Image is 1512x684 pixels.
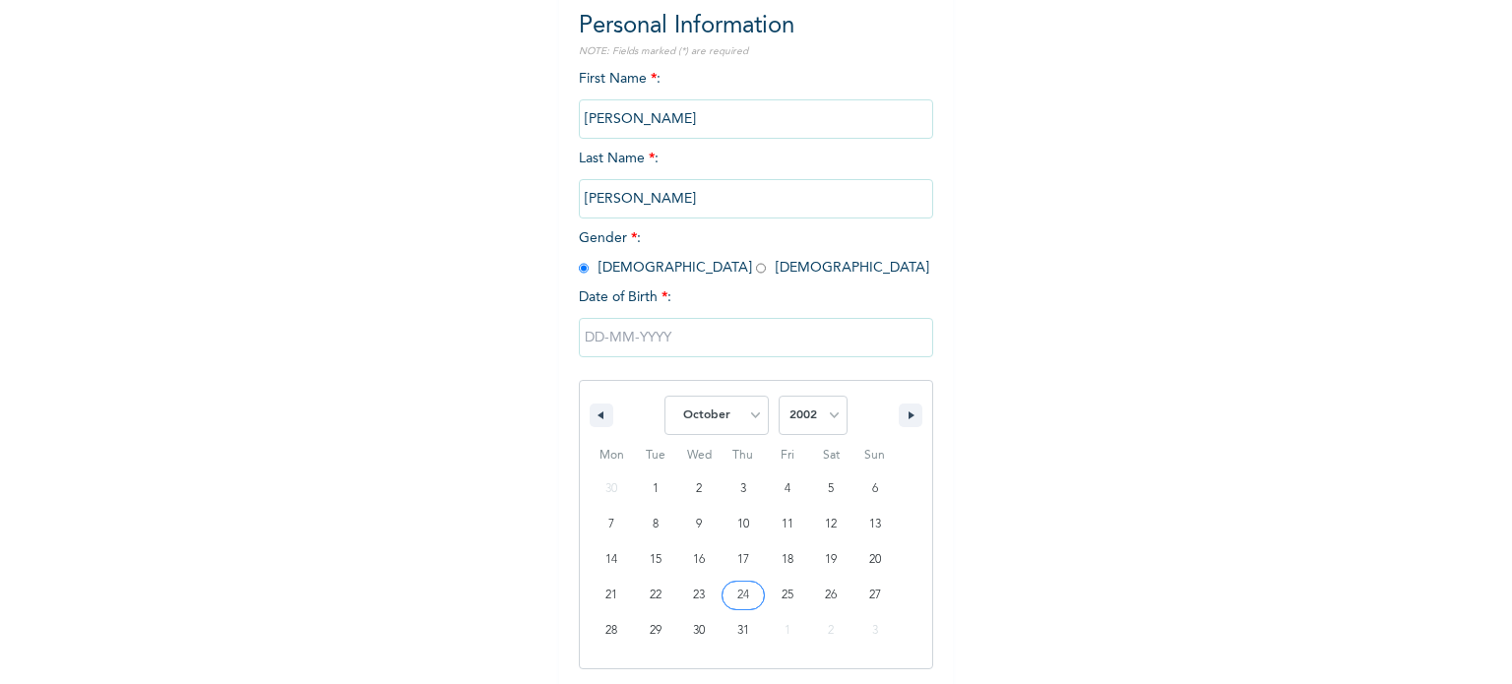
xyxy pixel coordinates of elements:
[852,507,897,542] button: 13
[634,471,678,507] button: 1
[605,542,617,578] span: 14
[579,287,671,308] span: Date of Birth :
[809,440,853,471] span: Sat
[809,507,853,542] button: 12
[740,471,746,507] span: 3
[722,440,766,471] span: Thu
[737,542,749,578] span: 17
[677,440,722,471] span: Wed
[579,318,933,357] input: DD-MM-YYYY
[869,542,881,578] span: 20
[650,578,661,613] span: 22
[605,613,617,649] span: 28
[782,542,793,578] span: 18
[869,507,881,542] span: 13
[579,179,933,218] input: Enter your last name
[608,507,614,542] span: 7
[677,542,722,578] button: 16
[696,471,702,507] span: 2
[634,578,678,613] button: 22
[722,507,766,542] button: 10
[579,44,933,59] p: NOTE: Fields marked (*) are required
[722,542,766,578] button: 17
[765,440,809,471] span: Fri
[653,507,659,542] span: 8
[825,578,837,613] span: 26
[737,613,749,649] span: 31
[634,613,678,649] button: 29
[590,542,634,578] button: 14
[693,542,705,578] span: 16
[634,440,678,471] span: Tue
[852,471,897,507] button: 6
[737,507,749,542] span: 10
[765,471,809,507] button: 4
[579,9,933,44] h2: Personal Information
[693,578,705,613] span: 23
[782,507,793,542] span: 11
[809,542,853,578] button: 19
[828,471,834,507] span: 5
[765,578,809,613] button: 25
[809,471,853,507] button: 5
[852,542,897,578] button: 20
[785,471,790,507] span: 4
[825,507,837,542] span: 12
[737,578,749,613] span: 24
[677,507,722,542] button: 9
[722,613,766,649] button: 31
[765,542,809,578] button: 18
[677,471,722,507] button: 2
[852,578,897,613] button: 27
[579,99,933,139] input: Enter your first name
[579,231,929,275] span: Gender : [DEMOGRAPHIC_DATA] [DEMOGRAPHIC_DATA]
[696,507,702,542] span: 9
[722,471,766,507] button: 3
[590,613,634,649] button: 28
[605,578,617,613] span: 21
[782,578,793,613] span: 25
[869,578,881,613] span: 27
[825,542,837,578] span: 19
[765,507,809,542] button: 11
[677,578,722,613] button: 23
[579,72,933,126] span: First Name :
[809,578,853,613] button: 26
[693,613,705,649] span: 30
[852,440,897,471] span: Sun
[653,471,659,507] span: 1
[590,440,634,471] span: Mon
[634,507,678,542] button: 8
[677,613,722,649] button: 30
[590,578,634,613] button: 21
[722,578,766,613] button: 24
[872,471,878,507] span: 6
[590,507,634,542] button: 7
[634,542,678,578] button: 15
[650,613,661,649] span: 29
[650,542,661,578] span: 15
[579,152,933,206] span: Last Name :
